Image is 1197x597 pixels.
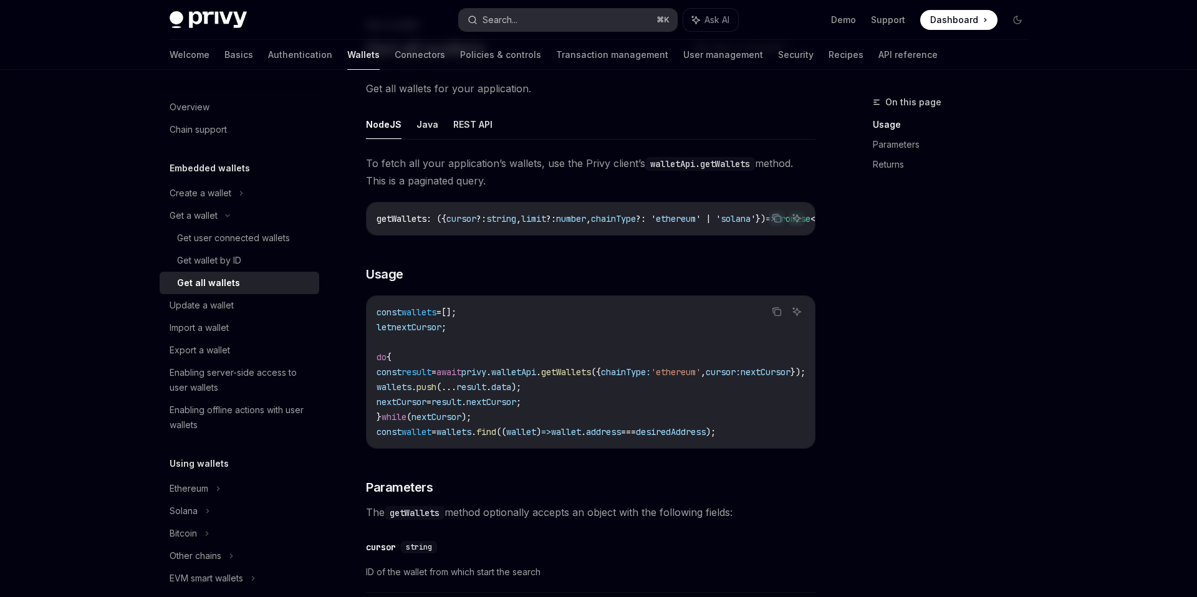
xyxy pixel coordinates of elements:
[769,303,785,320] button: Copy the contents from the code block
[741,366,791,378] span: nextCursor
[930,14,978,26] span: Dashboard
[170,298,234,313] div: Update a wallet
[377,396,426,408] span: nextCursor
[456,381,486,393] span: result
[885,95,941,110] span: On this page
[601,366,651,378] span: chainType:
[170,11,247,29] img: dark logo
[160,317,319,339] a: Import a wallet
[160,294,319,317] a: Update a wallet
[170,571,243,586] div: EVM smart wallets
[766,213,776,224] span: =>
[366,155,815,189] span: To fetch all your application’s wallets, use the Privy client’s method. This is a paginated query.
[471,426,476,437] span: .
[586,426,621,437] span: address
[160,227,319,249] a: Get user connected wallets
[170,548,221,563] div: Other chains
[177,275,240,290] div: Get all wallets
[491,381,511,393] span: data
[651,366,701,378] span: 'ethereum'
[486,213,516,224] span: string
[431,396,461,408] span: result
[536,426,541,437] span: )
[160,272,319,294] a: Get all wallets
[170,40,209,70] a: Welcome
[170,526,197,541] div: Bitcoin
[377,213,426,224] span: getWallets
[696,213,721,224] span: ' | '
[645,157,755,171] code: walletApi.getWallets
[496,426,506,437] span: ((
[366,479,433,496] span: Parameters
[586,213,591,224] span: ,
[873,155,1037,174] a: Returns
[441,322,446,333] span: ;
[591,213,636,224] span: chainType
[706,426,716,437] span: );
[516,213,521,224] span: ,
[401,307,436,318] span: wallets
[453,110,493,139] button: REST API
[721,213,751,224] span: solana
[591,366,601,378] span: ({
[483,12,517,27] div: Search...
[268,40,332,70] a: Authentication
[873,115,1037,135] a: Usage
[441,307,456,318] span: [];
[436,381,441,393] span: (
[656,213,696,224] span: ethereum
[377,351,387,363] span: do
[170,161,250,176] h5: Embedded wallets
[160,339,319,361] a: Export a wallet
[506,426,536,437] span: wallet
[436,426,471,437] span: wallets
[426,396,431,408] span: =
[656,15,670,25] span: ⌘ K
[160,118,319,141] a: Chain support
[366,565,815,580] span: ID of the wallet from which start the search
[920,10,997,30] a: Dashboard
[831,14,856,26] a: Demo
[160,361,319,399] a: Enabling server-side access to user wallets
[556,40,668,70] a: Transaction management
[431,426,436,437] span: =
[160,399,319,436] a: Enabling offline actions with user wallets
[516,396,521,408] span: ;
[382,411,406,423] span: while
[170,343,230,358] div: Export a wallet
[347,40,380,70] a: Wallets
[170,504,198,518] div: Solana
[789,210,805,226] button: Ask AI
[581,426,586,437] span: .
[366,504,815,521] span: The method optionally accepts an object with the following fields:
[541,426,551,437] span: =>
[491,366,536,378] span: walletApi
[377,322,392,333] span: let
[683,40,763,70] a: User management
[406,411,411,423] span: (
[1007,10,1027,30] button: Toggle dark mode
[486,366,491,378] span: .
[387,351,392,363] span: {
[411,411,461,423] span: nextCursor
[416,110,438,139] button: Java
[536,366,541,378] span: .
[476,426,496,437] span: find
[621,426,636,437] span: ===
[873,135,1037,155] a: Parameters
[636,213,656,224] span: ?: '
[377,411,382,423] span: }
[546,213,556,224] span: ?:
[751,213,766,224] span: '})
[461,411,471,423] span: );
[436,307,441,318] span: =
[366,80,815,97] span: Get all wallets for your application.
[366,541,396,553] div: cursor
[461,396,466,408] span: .
[170,186,231,201] div: Create a wallet
[170,100,209,115] div: Overview
[170,320,229,335] div: Import a wallet
[769,210,785,226] button: Copy the contents from the code block
[170,122,227,137] div: Chain support
[436,366,461,378] span: await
